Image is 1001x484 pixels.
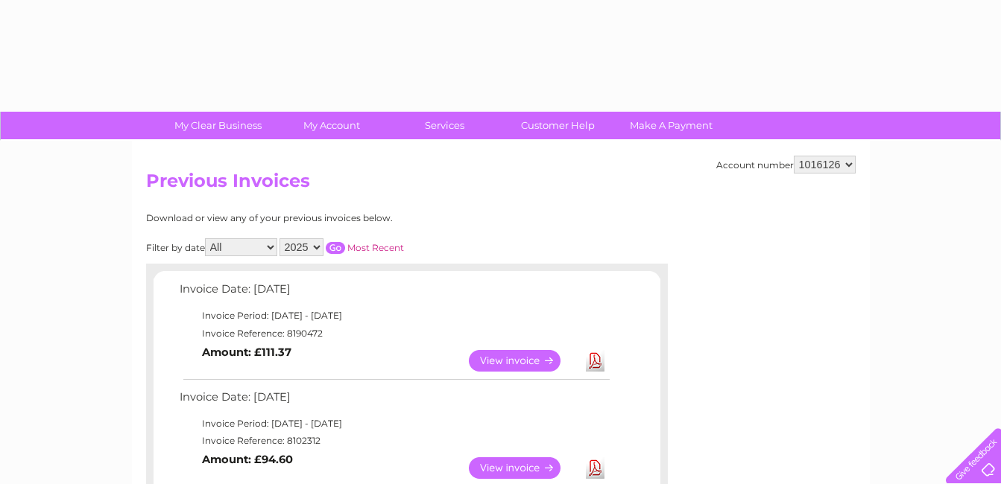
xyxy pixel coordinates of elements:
a: View [469,457,578,479]
h2: Previous Invoices [146,171,856,199]
td: Invoice Reference: 8102312 [176,432,612,450]
a: My Clear Business [157,112,280,139]
a: View [469,350,578,372]
a: Services [383,112,506,139]
td: Invoice Date: [DATE] [176,387,612,415]
a: Make A Payment [610,112,733,139]
div: Filter by date [146,238,537,256]
b: Amount: £111.37 [202,346,291,359]
a: Download [586,457,604,479]
td: Invoice Date: [DATE] [176,279,612,307]
div: Account number [716,156,856,173]
a: Most Recent [347,242,404,253]
a: Customer Help [496,112,619,139]
td: Invoice Reference: 8190472 [176,325,612,343]
td: Invoice Period: [DATE] - [DATE] [176,307,612,325]
td: Invoice Period: [DATE] - [DATE] [176,415,612,433]
a: My Account [270,112,393,139]
b: Amount: £94.60 [202,453,293,466]
a: Download [586,350,604,372]
div: Download or view any of your previous invoices below. [146,213,537,223]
